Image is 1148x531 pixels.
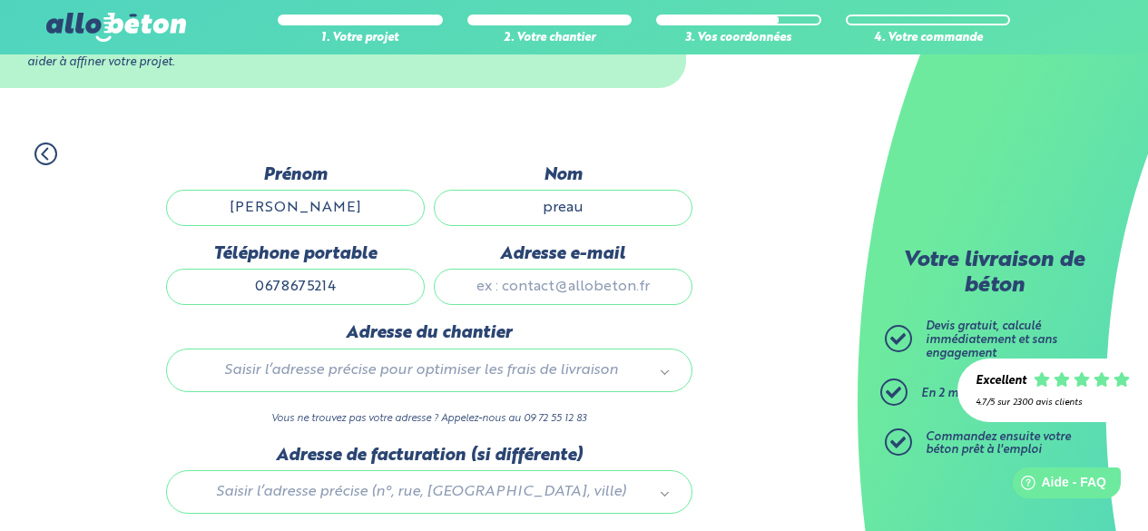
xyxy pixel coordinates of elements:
[166,269,425,305] input: ex : 0642930817
[434,165,692,185] label: Nom
[986,460,1128,511] iframe: Help widget launcher
[656,32,821,45] div: 3. Vos coordonnées
[166,190,425,226] input: Quel est votre prénom ?
[889,249,1098,299] p: Votre livraison de béton
[921,388,1056,399] span: En 2 minutes top chrono
[976,375,1026,388] div: Excellent
[166,410,692,428] p: Vous ne trouvez pas votre adresse ? Appelez-nous au 09 72 55 12 83
[278,32,443,45] div: 1. Votre projet
[926,431,1071,457] span: Commandez ensuite votre béton prêt à l'emploi
[185,359,673,382] a: Saisir l’adresse précise pour optimiser les frais de livraison
[976,398,1130,408] div: 4.7/5 sur 2300 avis clients
[192,359,650,382] span: Saisir l’adresse précise pour optimiser les frais de livraison
[846,32,1011,45] div: 4. Votre commande
[434,244,692,264] label: Adresse e-mail
[166,165,425,185] label: Prénom
[166,323,692,343] label: Adresse du chantier
[166,244,425,264] label: Téléphone portable
[434,190,692,226] input: Quel est votre nom de famille ?
[27,43,659,69] div: Ces informations nous permettront de vous envoyer une copie du devis à votre adresse mail ainsi q...
[926,320,1057,359] span: Devis gratuit, calculé immédiatement et sans engagement
[467,32,633,45] div: 2. Votre chantier
[46,13,186,42] img: allobéton
[434,269,692,305] input: ex : contact@allobeton.fr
